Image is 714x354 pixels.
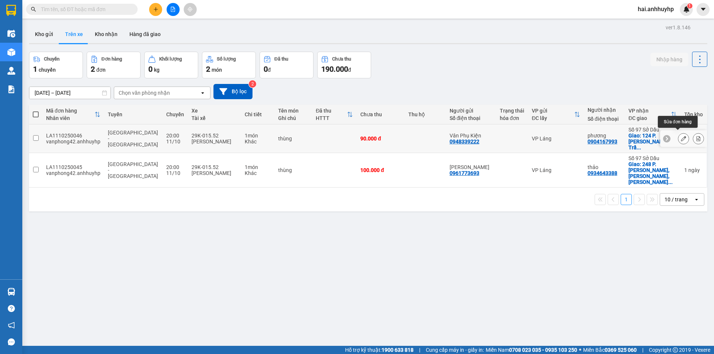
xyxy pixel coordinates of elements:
[119,89,170,97] div: Chọn văn phòng nhận
[184,3,197,16] button: aim
[419,346,420,354] span: |
[500,108,524,114] div: Trạng thái
[500,115,524,121] div: hóa đơn
[278,167,309,173] div: thùng
[588,170,617,176] div: 0934643388
[694,197,699,202] svg: open
[108,161,158,179] span: [GEOGRAPHIC_DATA] - [GEOGRAPHIC_DATA]
[605,347,637,353] strong: 0369 525 060
[46,164,100,170] div: LA1110250045
[274,56,288,62] div: Đã thu
[108,130,158,147] span: [GEOGRAPHIC_DATA] - [GEOGRAPHIC_DATA]
[316,108,347,114] div: Đã thu
[408,111,442,117] div: Thu hộ
[166,170,184,176] div: 11/10
[678,133,689,144] div: Sửa đơn hàng
[166,139,184,144] div: 11/10
[683,6,690,13] img: icon-new-feature
[245,170,270,176] div: Khác
[245,111,270,117] div: Chi tiết
[360,111,401,117] div: Chưa thu
[202,52,256,78] button: Số lượng2món
[192,139,237,144] div: [PERSON_NAME]
[316,115,347,121] div: HTTT
[245,164,270,170] div: 1 món
[628,133,677,150] div: Giao: 124 P. Trần Nguyên Hãn, Trần Nguyên Hãn, Lê Chân, Hải Phòng, Việt Nam
[264,65,268,74] span: 0
[278,115,309,121] div: Ghi chú
[650,53,688,66] button: Nhập hàng
[426,346,484,354] span: Cung cấp máy in - giấy in:
[528,105,584,124] th: Toggle SortBy
[382,347,414,353] strong: 1900 633 818
[697,3,710,16] button: caret-down
[46,133,100,139] div: LA1110250046
[170,7,176,12] span: file-add
[450,164,492,170] div: Phương Thảo
[628,161,677,185] div: Giao: 248 P. Lê Lợi, Lê Lợi, Ngô Quyền, Hải Phòng, Việt Nam
[102,56,122,62] div: Đơn hàng
[312,105,357,124] th: Toggle SortBy
[486,346,577,354] span: Miền Nam
[8,338,15,345] span: message
[87,52,141,78] button: Đơn hàng2đơn
[632,4,680,14] span: hai.anhhuyhp
[144,52,198,78] button: Khối lượng0kg
[345,346,414,354] span: Hỗ trợ kỹ thuật:
[123,25,167,43] button: Hàng đã giao
[7,288,15,296] img: warehouse-icon
[159,56,182,62] div: Khối lượng
[278,136,309,142] div: thùng
[206,65,210,74] span: 2
[450,133,492,139] div: Vân Phụ Kiện
[33,65,37,74] span: 1
[46,170,100,176] div: vanphong42.anhhuyhp
[153,7,158,12] span: plus
[166,133,184,139] div: 20:00
[187,7,193,12] span: aim
[450,108,492,114] div: Người gửi
[450,170,479,176] div: 0961773693
[59,25,89,43] button: Trên xe
[700,6,707,13] span: caret-down
[39,67,56,73] span: chuyến
[621,194,632,205] button: 1
[532,108,574,114] div: VP gửi
[41,5,129,13] input: Tìm tên, số ĐT hoặc mã đơn
[245,139,270,144] div: Khác
[268,67,271,73] span: đ
[532,115,574,121] div: ĐC lấy
[532,136,580,142] div: VP Láng
[665,196,688,203] div: 10 / trang
[29,52,83,78] button: Chuyến1chuyến
[684,111,703,117] div: Tồn kho
[278,108,309,114] div: Tên món
[348,67,351,73] span: đ
[29,87,110,99] input: Select a date range.
[108,111,159,117] div: Tuyến
[688,167,700,173] span: ngày
[249,80,256,88] sup: 2
[450,139,479,144] div: 0948339222
[42,105,104,124] th: Toggle SortBy
[668,179,673,185] span: ...
[192,170,237,176] div: [PERSON_NAME]
[166,111,184,117] div: Chuyến
[8,305,15,312] span: question-circle
[588,164,621,170] div: thảo
[31,7,36,12] span: search
[360,167,401,173] div: 100.000 đ
[628,155,677,161] div: Số 97 Sở Dầu
[89,25,123,43] button: Kho nhận
[628,127,677,133] div: Số 97 Sở Dầu
[260,52,313,78] button: Đã thu0đ
[154,67,160,73] span: kg
[8,322,15,329] span: notification
[149,3,162,16] button: plus
[46,139,100,144] div: vanphong42.anhhuyhp
[200,90,206,96] svg: open
[213,84,253,99] button: Bộ lọc
[588,133,621,139] div: phương
[628,115,671,121] div: ĐC giao
[46,115,94,121] div: Nhân viên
